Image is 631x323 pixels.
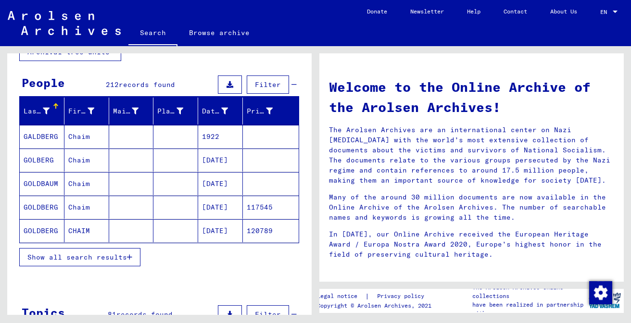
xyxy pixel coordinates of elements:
[600,8,607,15] mat-select-trigger: EN
[329,125,614,186] p: The Arolsen Archives are an international center on Nazi [MEDICAL_DATA] with the world’s most ext...
[177,21,261,44] a: Browse archive
[472,300,586,318] p: have been realized in partnership with
[20,172,64,195] mat-cell: GOLDBAUM
[20,196,64,219] mat-cell: GOLDBERG
[119,80,175,89] span: records found
[24,103,64,119] div: Last Name
[109,98,154,124] mat-header-cell: Maiden Name
[589,281,612,304] img: Zustimmung ändern
[106,80,119,89] span: 212
[68,103,109,119] div: First Name
[64,149,109,172] mat-cell: Chaim
[329,229,614,260] p: In [DATE], our Online Archive received the European Heritage Award / Europa Nostra Award 2020, Eu...
[589,281,612,304] div: Zustimmung ändern
[22,74,65,91] div: People
[157,103,198,119] div: Place of Birth
[198,98,243,124] mat-header-cell: Date of Birth
[108,310,116,319] span: 81
[20,125,64,148] mat-cell: GALDBERG
[22,304,65,321] div: Topics
[247,103,287,119] div: Prisoner #
[255,80,281,89] span: Filter
[20,219,64,242] mat-cell: GOLDBERG
[587,288,623,312] img: yv_logo.png
[113,106,139,116] div: Maiden Name
[64,196,109,219] mat-cell: Chaim
[198,149,243,172] mat-cell: [DATE]
[317,301,436,310] p: Copyright © Arolsen Archives, 2021
[64,125,109,148] mat-cell: Chaim
[247,106,273,116] div: Prisoner #
[198,196,243,219] mat-cell: [DATE]
[198,125,243,148] mat-cell: 1922
[317,291,365,301] a: Legal notice
[243,98,299,124] mat-header-cell: Prisoner #
[8,11,121,35] img: Arolsen_neg.svg
[369,291,436,301] a: Privacy policy
[64,98,109,124] mat-header-cell: First Name
[64,172,109,195] mat-cell: Chaim
[472,283,586,300] p: The Arolsen Archives online collections
[202,106,228,116] div: Date of Birth
[247,75,289,94] button: Filter
[243,196,299,219] mat-cell: 117545
[116,310,173,319] span: records found
[329,77,614,117] h1: Welcome to the Online Archive of the Arolsen Archives!
[157,106,183,116] div: Place of Birth
[198,172,243,195] mat-cell: [DATE]
[27,253,127,261] span: Show all search results
[113,103,153,119] div: Maiden Name
[243,219,299,242] mat-cell: 120789
[20,98,64,124] mat-header-cell: Last Name
[64,219,109,242] mat-cell: CHAIM
[128,21,177,46] a: Search
[24,106,50,116] div: Last Name
[329,192,614,223] p: Many of the around 30 million documents are now available in the Online Archive of the Arolsen Ar...
[19,248,140,266] button: Show all search results
[255,310,281,319] span: Filter
[153,98,198,124] mat-header-cell: Place of Birth
[202,103,242,119] div: Date of Birth
[317,291,436,301] div: |
[20,149,64,172] mat-cell: GOLBERG
[68,106,94,116] div: First Name
[198,219,243,242] mat-cell: [DATE]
